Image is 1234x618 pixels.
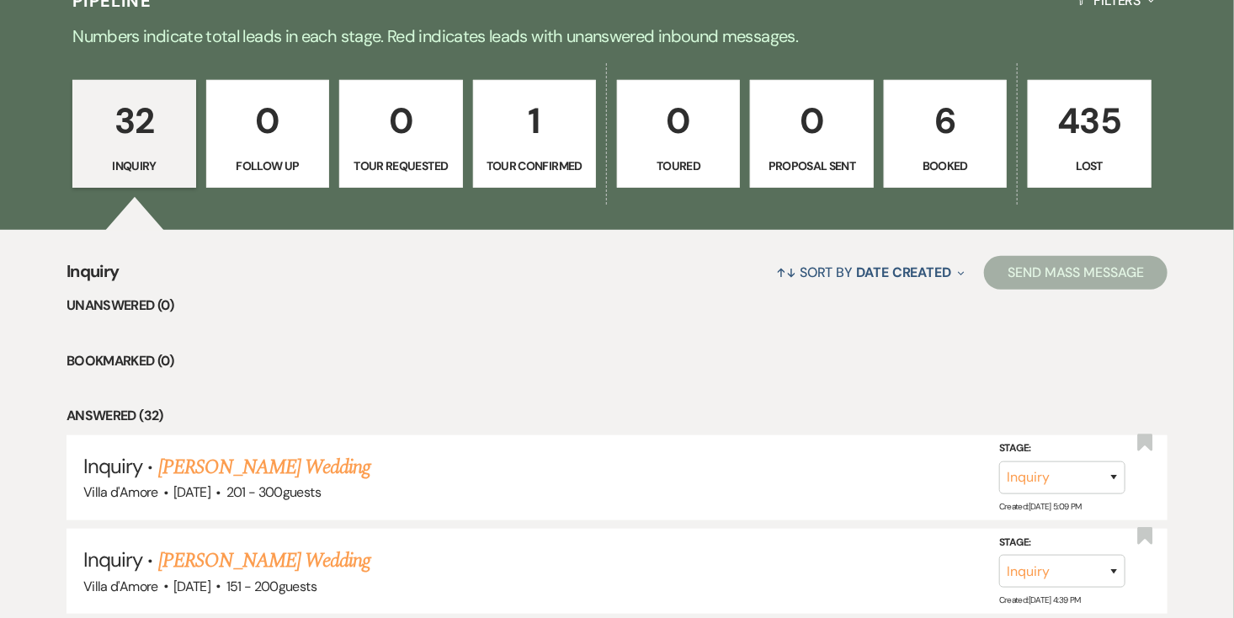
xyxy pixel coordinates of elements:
[484,157,585,175] p: Tour Confirmed
[884,80,1007,188] a: 6Booked
[173,578,210,595] span: [DATE]
[158,452,371,482] a: [PERSON_NAME] Wedding
[72,80,195,188] a: 32Inquiry
[895,157,996,175] p: Booked
[473,80,596,188] a: 1Tour Confirmed
[750,80,873,188] a: 0Proposal Sent
[776,264,796,281] span: ↑↓
[339,80,462,188] a: 0Tour Requested
[83,157,184,175] p: Inquiry
[83,483,158,501] span: Villa d'Amore
[999,501,1082,512] span: Created: [DATE] 5:09 PM
[83,546,142,573] span: Inquiry
[217,93,318,149] p: 0
[217,157,318,175] p: Follow Up
[895,93,996,149] p: 6
[769,250,971,295] button: Sort By Date Created
[11,23,1223,50] p: Numbers indicate total leads in each stage. Red indicates leads with unanswered inbound messages.
[83,453,142,479] span: Inquiry
[158,546,371,576] a: [PERSON_NAME] Wedding
[628,93,729,149] p: 0
[83,578,158,595] span: Villa d'Amore
[999,440,1125,458] label: Stage:
[350,93,451,149] p: 0
[173,483,210,501] span: [DATE]
[83,93,184,149] p: 32
[999,594,1081,605] span: Created: [DATE] 4:39 PM
[226,483,321,501] span: 201 - 300 guests
[484,93,585,149] p: 1
[66,258,120,295] span: Inquiry
[984,256,1168,290] button: Send Mass Message
[617,80,740,188] a: 0Toured
[66,295,1168,317] li: Unanswered (0)
[761,157,862,175] p: Proposal Sent
[1028,80,1151,188] a: 435Lost
[761,93,862,149] p: 0
[226,578,316,595] span: 151 - 200 guests
[999,533,1125,551] label: Stage:
[66,350,1168,372] li: Bookmarked (0)
[1039,93,1140,149] p: 435
[856,264,951,281] span: Date Created
[206,80,329,188] a: 0Follow Up
[1039,157,1140,175] p: Lost
[66,405,1168,427] li: Answered (32)
[628,157,729,175] p: Toured
[350,157,451,175] p: Tour Requested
